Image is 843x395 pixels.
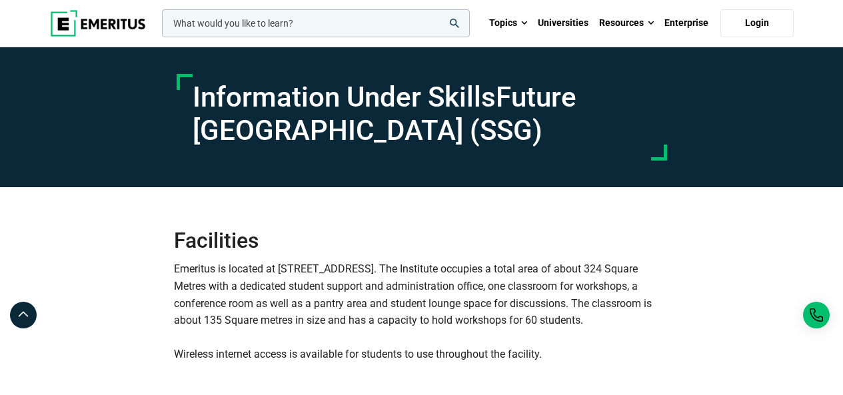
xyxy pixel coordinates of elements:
[174,260,670,328] p: Emeritus is located at [STREET_ADDRESS]. The Institute occupies a total area of about 324 Square ...
[720,9,794,37] a: Login
[193,81,651,148] h1: Information Under SkillsFuture [GEOGRAPHIC_DATA] (SSG)
[174,346,670,363] p: Wireless internet access is available for students to use throughout the facility.
[162,9,470,37] input: woocommerce-product-search-field-0
[174,187,670,254] h2: Facilities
